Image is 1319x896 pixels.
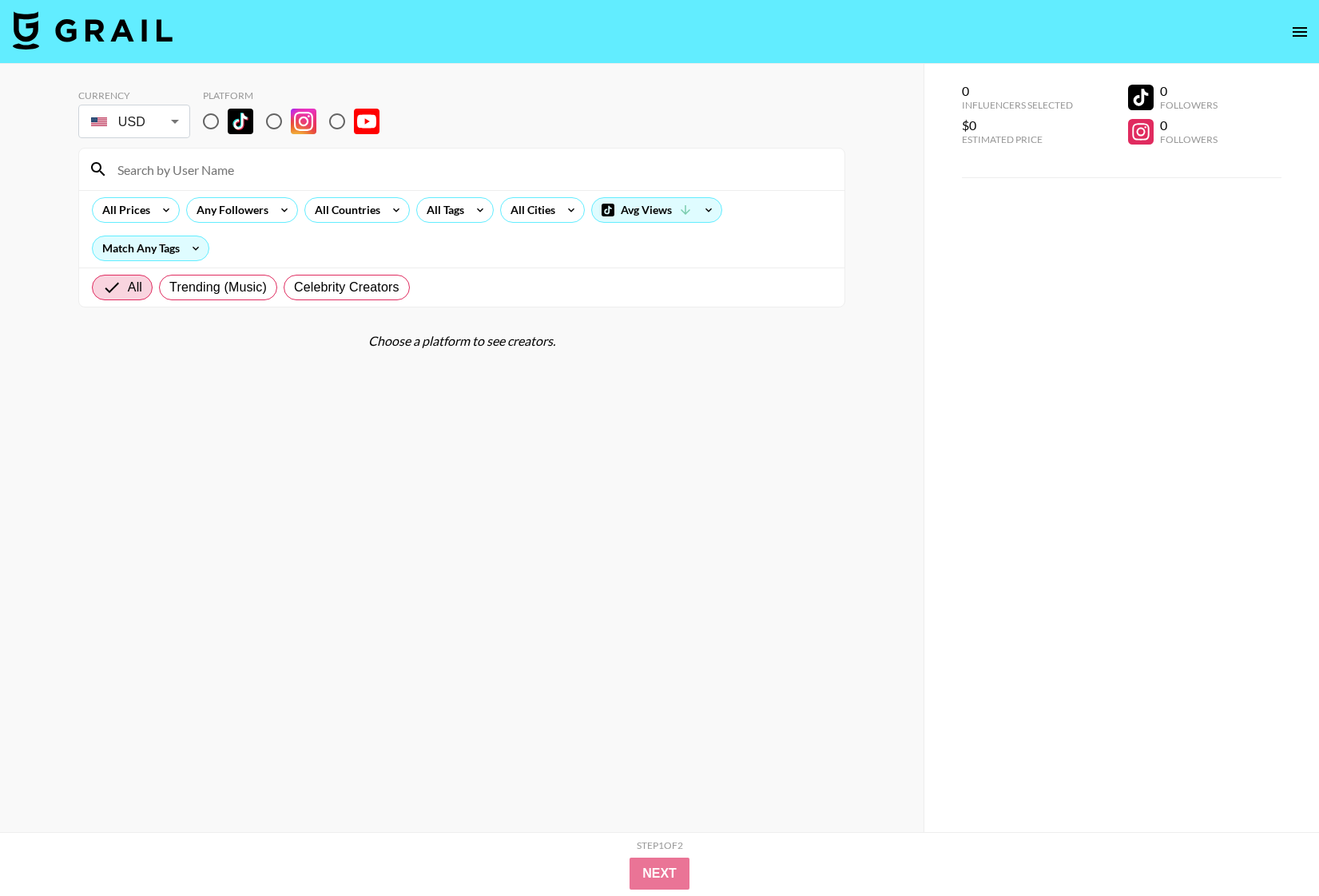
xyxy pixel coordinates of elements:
div: Any Followers [187,198,272,222]
div: All Prices [93,198,153,222]
div: Currency [78,89,190,101]
div: All Cities [501,198,558,222]
div: 0 [962,83,1073,99]
input: Search by User Name [108,157,835,182]
div: 0 [1160,83,1218,99]
div: Avg Views [592,198,721,222]
img: TikTok [228,109,253,134]
div: Estimated Price [962,133,1073,145]
div: Followers [1160,99,1218,111]
div: Influencers Selected [962,99,1073,111]
div: Followers [1160,133,1218,145]
img: YouTube [354,109,379,134]
img: Grail Talent [13,11,173,50]
img: Instagram [291,109,316,134]
div: USD [81,108,187,136]
div: All Countries [305,198,383,222]
span: All [128,278,142,297]
div: $0 [962,117,1073,133]
div: 0 [1160,117,1218,133]
div: Platform [203,89,392,101]
div: Step 1 of 2 [637,839,683,851]
span: Celebrity Creators [294,278,399,297]
iframe: Drift Widget Chat Controller [1239,816,1300,877]
button: open drawer [1284,16,1316,48]
div: Match Any Tags [93,236,209,260]
span: Trending (Music) [169,278,267,297]
div: Choose a platform to see creators. [78,333,845,349]
button: Next [630,858,689,890]
div: All Tags [417,198,467,222]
